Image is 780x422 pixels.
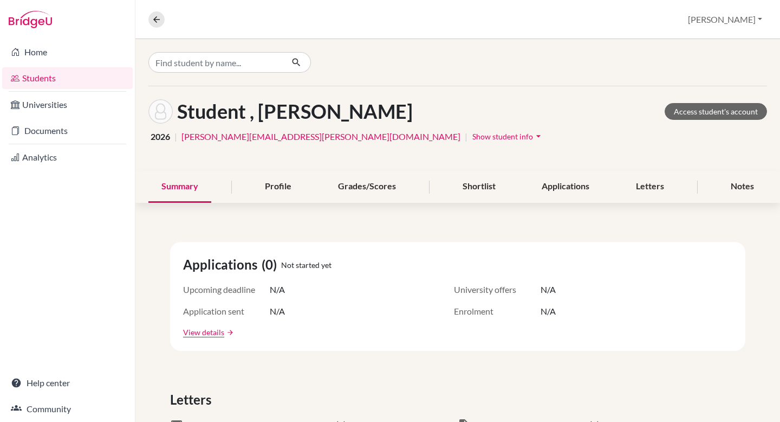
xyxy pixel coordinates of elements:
a: Analytics [2,146,133,168]
span: (0) [262,255,281,274]
a: Students [2,67,133,89]
span: | [174,130,177,143]
span: N/A [541,283,556,296]
span: Application sent [183,305,270,318]
span: N/A [270,305,285,318]
i: arrow_drop_down [533,131,544,142]
img: Bridge-U [9,11,52,28]
div: Profile [252,171,304,203]
div: Summary [148,171,211,203]
input: Find student by name... [148,52,283,73]
span: University offers [454,283,541,296]
div: Letters [623,171,677,203]
span: N/A [270,283,285,296]
div: Notes [718,171,767,203]
span: Not started yet [281,259,331,271]
span: Show student info [472,132,533,141]
h1: Student , [PERSON_NAME] [177,100,413,123]
span: N/A [541,305,556,318]
span: Upcoming deadline [183,283,270,296]
a: Help center [2,372,133,394]
span: | [465,130,467,143]
span: Enrolment [454,305,541,318]
button: Show student infoarrow_drop_down [472,128,544,145]
a: Access student's account [665,103,767,120]
img: Jessica Student 's avatar [148,99,173,124]
button: [PERSON_NAME] [683,9,767,30]
a: Community [2,398,133,420]
span: 2026 [151,130,170,143]
div: Shortlist [450,171,509,203]
div: Applications [529,171,602,203]
span: Letters [170,390,216,410]
a: Universities [2,94,133,116]
span: Applications [183,255,262,274]
a: View details [183,327,224,338]
a: Home [2,41,133,63]
a: Documents [2,120,133,142]
a: [PERSON_NAME][EMAIL_ADDRESS][PERSON_NAME][DOMAIN_NAME] [181,130,460,143]
a: arrow_forward [224,329,234,336]
div: Grades/Scores [325,171,409,203]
